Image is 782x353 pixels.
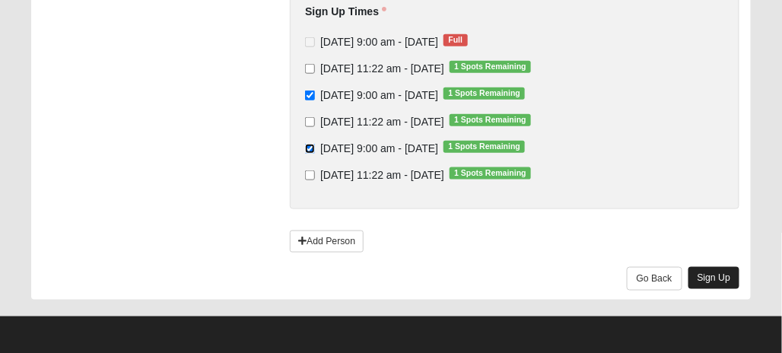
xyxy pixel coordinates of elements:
[688,267,740,289] a: Sign Up
[305,37,315,47] input: [DATE] 9:00 am - [DATE]Full
[320,169,444,181] span: [DATE] 11:22 am - [DATE]
[320,89,438,101] span: [DATE] 9:00 am - [DATE]
[320,116,444,128] span: [DATE] 11:22 am - [DATE]
[450,114,531,126] span: 1 Spots Remaining
[627,267,682,291] a: Go Back
[320,142,438,154] span: [DATE] 9:00 am - [DATE]
[450,61,531,73] span: 1 Spots Remaining
[305,91,315,100] input: [DATE] 9:00 am - [DATE]1 Spots Remaining
[443,87,525,100] span: 1 Spots Remaining
[305,117,315,127] input: [DATE] 11:22 am - [DATE]1 Spots Remaining
[305,4,386,19] label: Sign Up Times
[320,36,438,48] span: [DATE] 9:00 am - [DATE]
[305,144,315,154] input: [DATE] 9:00 am - [DATE]1 Spots Remaining
[305,170,315,180] input: [DATE] 11:22 am - [DATE]1 Spots Remaining
[305,64,315,74] input: [DATE] 11:22 am - [DATE]1 Spots Remaining
[443,141,525,153] span: 1 Spots Remaining
[320,62,444,75] span: [DATE] 11:22 am - [DATE]
[443,34,467,46] span: Full
[290,231,364,253] a: Add Person
[450,167,531,180] span: 1 Spots Remaining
